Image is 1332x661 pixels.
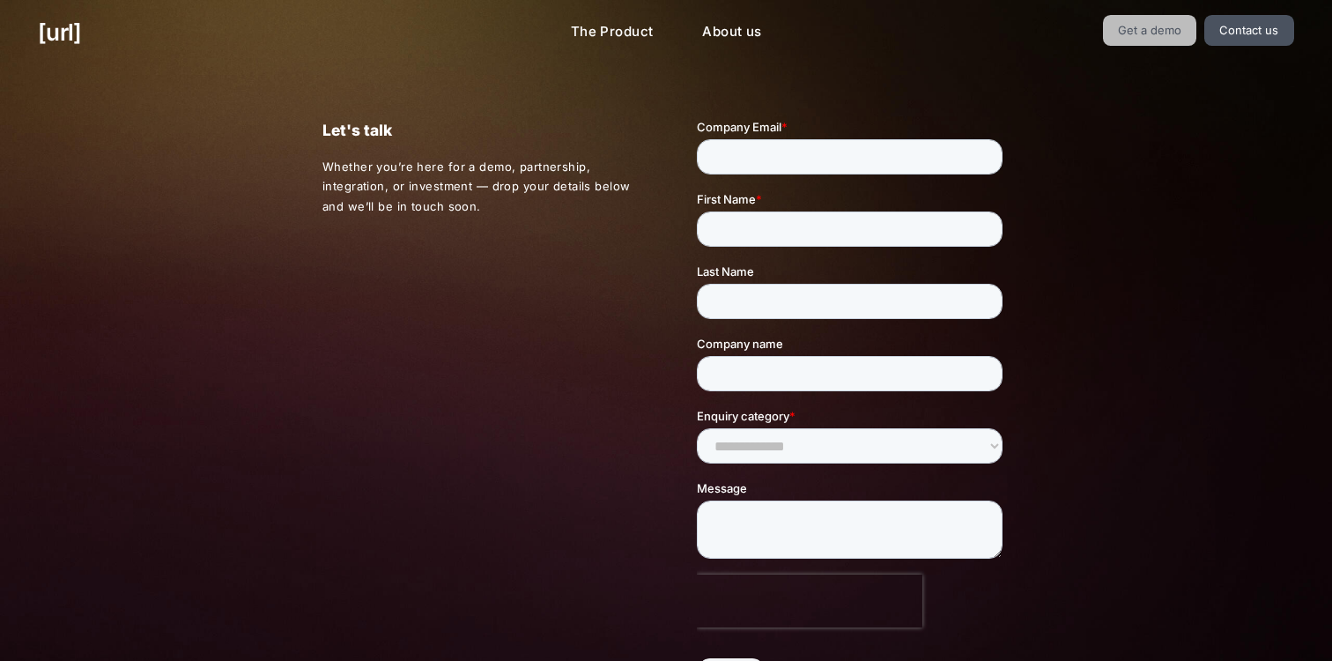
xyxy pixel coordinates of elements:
[322,118,635,143] p: Let's talk
[1204,15,1294,46] a: Contact us
[38,15,81,49] a: [URL]
[688,15,775,49] a: About us
[1103,15,1197,46] a: Get a demo
[557,15,668,49] a: The Product
[322,157,636,217] p: Whether you’re here for a demo, partnership, integration, or investment — drop your details below...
